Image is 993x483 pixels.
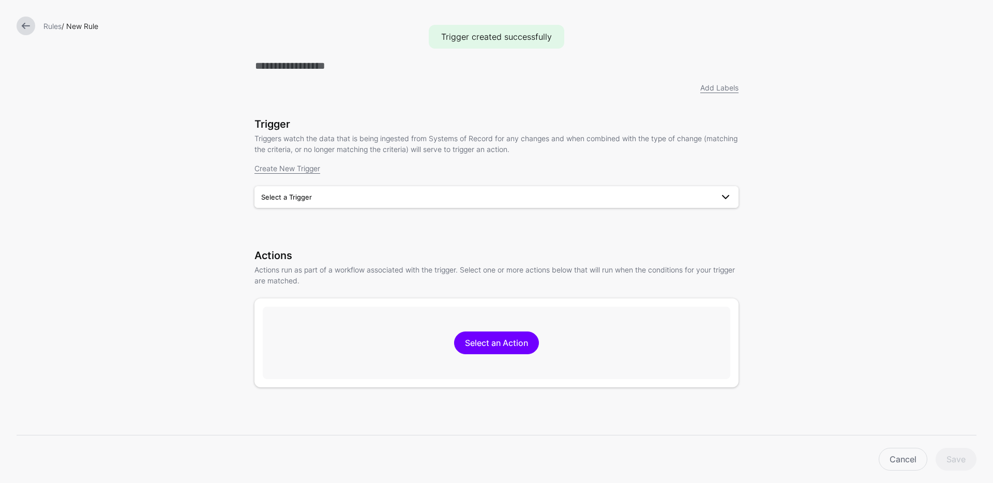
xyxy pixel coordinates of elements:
a: Select an Action [454,331,539,354]
p: Triggers watch the data that is being ingested from Systems of Record for any changes and when co... [254,133,739,155]
div: Trigger created successfully [429,25,564,49]
a: Add Labels [700,83,739,92]
a: Create New Trigger [254,164,320,173]
div: / New Rule [39,21,981,32]
a: Rules [43,22,62,31]
p: Actions run as part of a workflow associated with the trigger. Select one or more actions below t... [254,264,739,286]
h3: Trigger [254,118,739,130]
a: Cancel [879,448,927,471]
span: Select a Trigger [261,193,312,201]
h3: Actions [254,249,739,262]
